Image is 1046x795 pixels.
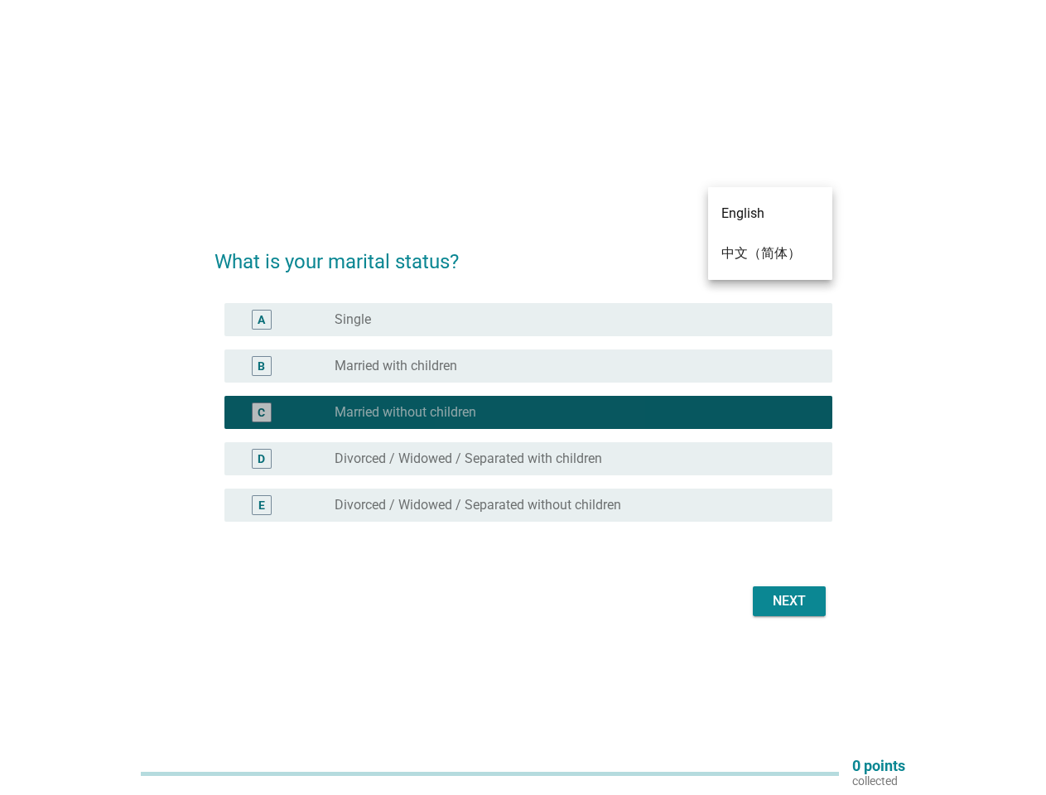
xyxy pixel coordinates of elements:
div: English [708,193,751,208]
button: Next [753,586,826,616]
label: Married with children [335,358,457,374]
h2: What is your marital status? [215,230,832,277]
p: 0 points [852,759,905,773]
label: Divorced / Widowed / Separated with children [335,450,602,467]
div: C [258,404,265,422]
div: A [258,311,265,329]
div: B [258,358,265,375]
label: Divorced / Widowed / Separated without children [335,497,621,513]
div: E [258,497,265,514]
div: D [258,450,265,468]
label: Single [335,311,371,328]
p: collected [852,773,905,788]
div: Next [766,591,812,611]
i: arrow_drop_down [812,190,832,210]
label: Married without children [335,404,476,421]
